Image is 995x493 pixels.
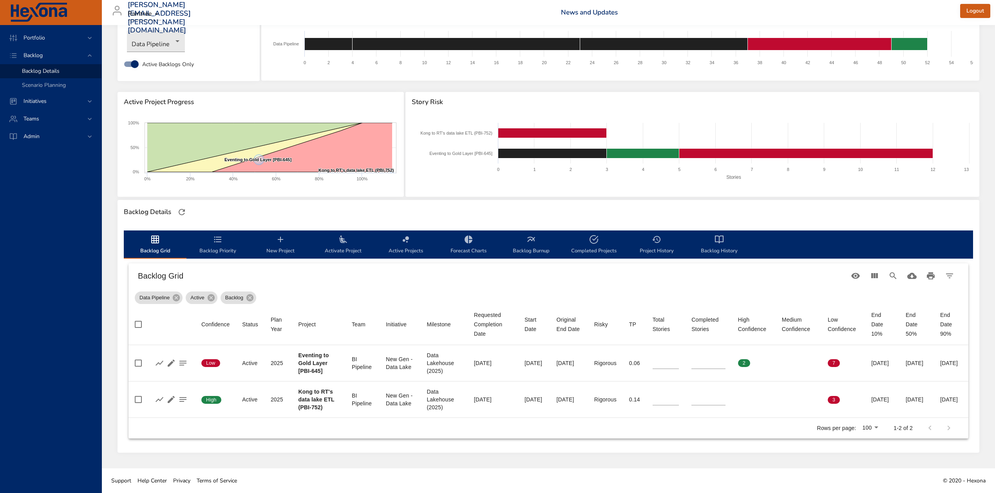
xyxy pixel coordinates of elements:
[525,396,544,403] div: [DATE]
[594,359,617,367] div: Rigorous
[970,60,975,65] text: 56
[121,206,174,218] div: Backlog Details
[427,388,461,411] div: Data Lakehouse (2025)
[400,60,402,65] text: 8
[317,235,370,255] span: Activate Project
[805,60,810,65] text: 42
[133,169,139,174] text: 0%
[22,67,60,75] span: Backlog Details
[221,294,248,302] span: Backlog
[594,396,617,403] div: Rigorous
[817,424,856,432] p: Rows per page:
[556,315,581,334] div: Sort
[128,8,161,20] div: Raintree
[782,60,786,65] text: 40
[298,320,316,329] div: Sort
[474,310,512,338] div: Requested Completion Date
[352,320,365,329] div: Sort
[638,60,642,65] text: 28
[606,167,608,172] text: 3
[782,315,815,334] div: Sort
[642,167,644,172] text: 4
[691,315,725,334] div: Completed Stories
[427,351,461,375] div: Data Lakehouse (2025)
[298,320,316,329] div: Project
[570,167,572,172] text: 2
[828,315,859,334] div: Sort
[871,310,893,338] div: End Date 10%
[865,266,884,285] button: View Columns
[17,52,49,59] span: Backlog
[201,320,230,329] div: Sort
[427,320,450,329] div: Sort
[738,315,769,334] div: Sort
[191,235,244,255] span: Backlog Priority
[662,60,666,65] text: 30
[138,270,846,282] h6: Backlog Grid
[108,472,134,489] a: Support
[966,6,984,16] span: Logout
[859,422,881,434] div: 100
[170,472,194,489] a: Privacy
[298,352,329,374] b: Eventing to Gold Layer [PBI-645]
[691,315,725,334] div: Sort
[427,320,461,329] span: Milestone
[877,60,882,65] text: 48
[134,472,170,489] a: Help Center
[124,230,973,259] div: backlog-tab
[556,359,581,367] div: [DATE]
[903,266,921,285] button: Download CSV
[386,320,407,329] div: Sort
[201,320,230,329] span: Confidence
[318,168,394,173] text: Kong to RT's data lake ETL (PBI-752)
[738,360,750,367] span: 2
[930,167,935,172] text: 12
[853,60,858,65] text: 46
[871,396,893,403] div: [DATE]
[629,359,640,367] div: 0.06
[427,320,450,329] div: Milestone
[201,396,221,403] span: High
[474,310,512,338] div: Sort
[894,167,899,172] text: 11
[653,315,679,334] div: Sort
[422,60,427,65] text: 10
[556,396,581,403] div: [DATE]
[542,60,547,65] text: 20
[940,310,962,338] div: End Date 90%
[470,60,475,65] text: 14
[17,34,51,41] span: Portfolio
[629,320,640,329] span: TP
[142,60,194,68] span: Active Backlogs Only
[242,396,258,403] div: Active
[412,98,973,106] span: Story Risk
[906,310,928,338] div: End Date 50%
[186,291,217,304] div: Active
[352,320,373,329] span: Team
[22,81,66,89] span: Scenario Planning
[315,176,324,181] text: 80%
[906,396,928,403] div: [DATE]
[738,315,769,334] span: High Confidence
[858,167,863,172] text: 10
[186,294,209,302] span: Active
[242,359,258,367] div: Active
[144,176,150,181] text: 0%
[386,320,414,329] span: Initiative
[884,266,903,285] button: Search
[124,98,398,106] span: Active Project Progress
[497,167,499,172] text: 0
[154,357,165,369] button: Show Burnup
[629,320,636,329] div: Sort
[135,294,174,302] span: Data Pipeline
[710,60,715,65] text: 34
[242,320,258,329] span: Status
[446,60,451,65] text: 12
[352,355,373,371] div: BI Pipeline
[271,315,286,334] div: Sort
[327,60,330,65] text: 2
[949,60,954,65] text: 54
[782,360,794,367] span: 0
[734,60,738,65] text: 36
[128,1,191,34] h3: [PERSON_NAME][EMAIL_ADDRESS][PERSON_NAME][DOMAIN_NAME]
